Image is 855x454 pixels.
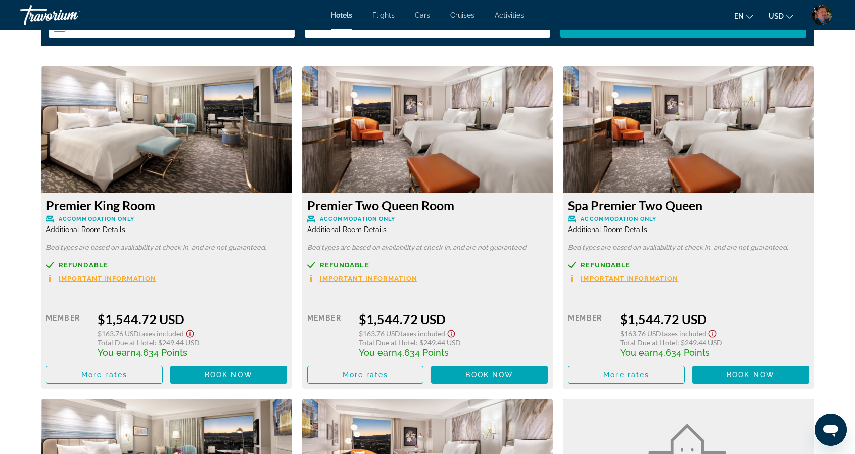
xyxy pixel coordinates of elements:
span: You earn [620,347,658,358]
span: Taxes included [400,329,445,338]
span: $163.76 USD [98,329,139,338]
button: Check-in date: Mar 13, 2026 Check-out date: Mar 17, 2026 [49,13,295,38]
a: Travorium [20,2,121,28]
a: Cruises [450,11,474,19]
h3: Premier Two Queen Room [307,198,548,213]
span: Total Due at Hotel [359,338,416,347]
span: Accommodation Only [320,216,396,222]
button: Book now [692,366,809,384]
div: : $249.44 USD [359,338,548,347]
span: Additional Room Details [307,225,387,234]
button: Important Information [307,274,417,283]
a: Refundable [307,261,548,269]
a: Refundable [568,261,809,269]
h3: Spa Premier Two Queen [568,198,809,213]
span: More rates [81,371,127,379]
div: : $249.44 USD [98,338,287,347]
span: $163.76 USD [620,329,661,338]
p: Bed types are based on availability at check-in, and are not guaranteed. [307,244,548,251]
span: Accommodation Only [59,216,134,222]
span: More rates [343,371,389,379]
span: Total Due at Hotel [620,338,677,347]
p: Bed types are based on availability at check-in, and are not guaranteed. [568,244,809,251]
button: Change currency [769,9,793,23]
div: $1,544.72 USD [620,311,809,327]
span: 4,634 Points [658,347,710,358]
div: Member [307,311,351,358]
img: 33508ea9-3312-446e-b842-cb446c2f1176.jpeg [41,66,292,193]
h3: Premier King Room [46,198,287,213]
span: Total Due at Hotel [98,338,155,347]
span: Taxes included [661,329,706,338]
img: 115d582e-6b98-41e0-ad2f-a76a1eaa4ab6.jpeg [302,66,553,193]
img: 115d582e-6b98-41e0-ad2f-a76a1eaa4ab6.jpeg [563,66,814,193]
button: Change language [734,9,753,23]
span: $163.76 USD [359,329,400,338]
span: Book now [205,371,253,379]
button: Book now [170,366,287,384]
a: Flights [372,11,395,19]
span: Important Information [581,275,678,282]
span: Refundable [59,262,108,268]
span: USD [769,12,784,20]
span: You earn [98,347,136,358]
button: More rates [307,366,424,384]
span: Refundable [320,262,369,268]
span: Book now [465,371,513,379]
div: Member [568,311,612,358]
button: Important Information [46,274,156,283]
div: Search widget [49,13,806,38]
iframe: Button to launch messaging window [815,414,847,446]
a: Activities [495,11,524,19]
button: Show Taxes and Fees disclaimer [445,327,457,338]
span: Refundable [581,262,630,268]
a: Hotels [331,11,352,19]
span: 4,634 Points [136,347,187,358]
span: Accommodation Only [581,216,656,222]
div: $1,544.72 USD [359,311,548,327]
span: More rates [603,371,649,379]
button: Important Information [568,274,678,283]
div: Member [46,311,90,358]
span: You earn [359,347,397,358]
span: en [734,12,744,20]
a: Cars [415,11,430,19]
div: $1,544.72 USD [98,311,287,327]
span: Important Information [320,275,417,282]
span: Additional Room Details [46,225,125,234]
span: Book now [727,371,775,379]
button: More rates [46,366,163,384]
button: Show Taxes and Fees disclaimer [184,327,196,338]
button: User Menu [809,5,835,26]
span: Taxes included [139,329,184,338]
p: Bed types are based on availability at check-in, and are not guaranteed. [46,244,287,251]
button: More rates [568,366,685,384]
img: 2Q== [812,5,832,25]
button: Show Taxes and Fees disclaimer [706,327,719,338]
button: Book now [431,366,548,384]
a: Refundable [46,261,287,269]
span: Important Information [59,275,156,282]
div: : $249.44 USD [620,338,809,347]
span: 4,634 Points [397,347,449,358]
span: Additional Room Details [568,225,647,234]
